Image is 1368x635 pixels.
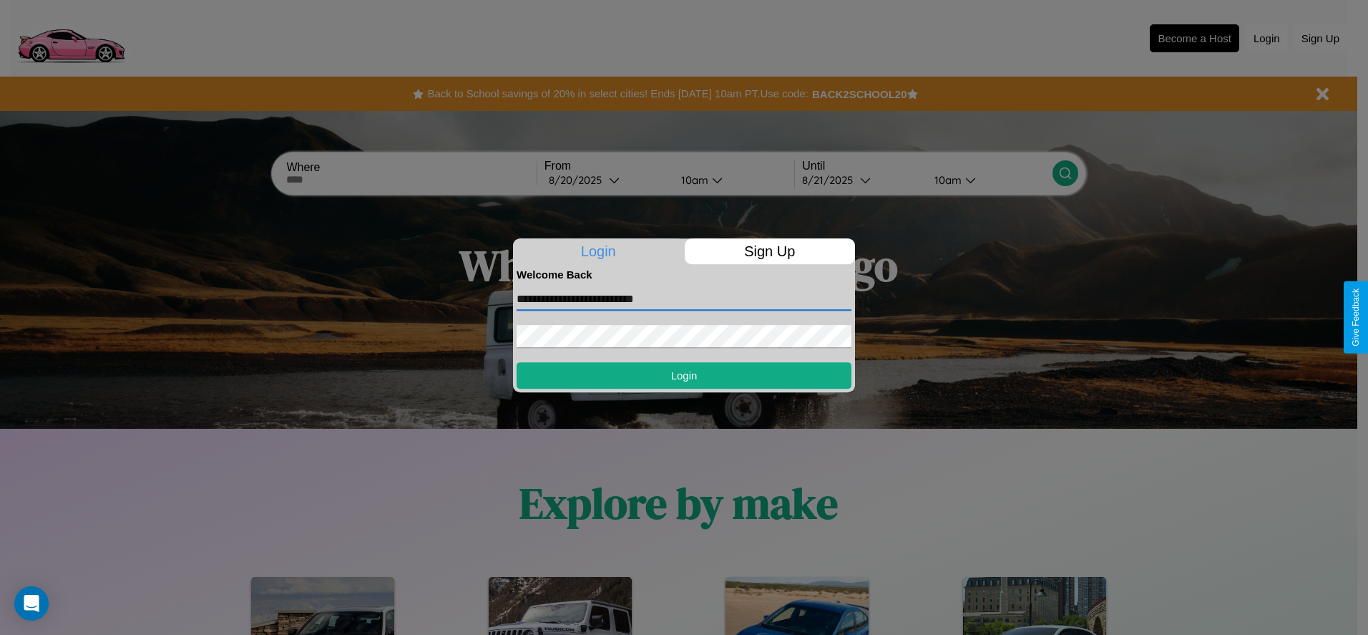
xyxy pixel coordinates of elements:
p: Sign Up [685,238,856,264]
h4: Welcome Back [517,268,851,281]
div: Give Feedback [1351,289,1361,346]
button: Login [517,362,851,389]
div: Open Intercom Messenger [14,586,49,621]
p: Login [513,238,684,264]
